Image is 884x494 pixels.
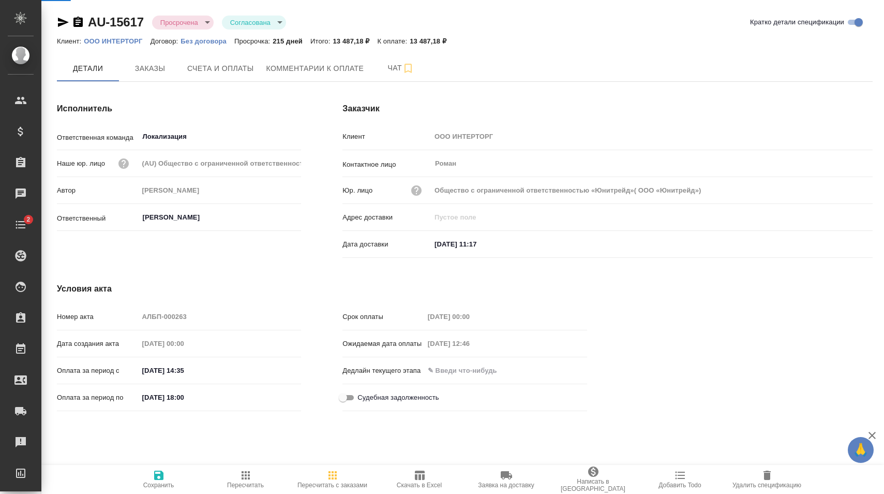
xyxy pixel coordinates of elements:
[187,62,254,75] span: Счета и оплаты
[342,132,431,142] p: Клиент
[57,393,138,403] p: Оплата за период по
[424,363,515,378] input: ✎ Введи что-нибудь
[152,16,214,30] div: Просрочена
[57,16,69,28] button: Скопировать ссылку для ЯМессенджера
[57,283,587,295] h4: Условия акта
[333,37,377,45] p: 13 487,18 ₽
[181,36,234,45] a: Без договора
[157,18,201,27] button: Просрочена
[125,62,175,75] span: Заказы
[57,339,138,349] p: Дата создания акта
[57,103,301,115] h4: Исполнитель
[342,212,431,223] p: Адрес доставки
[342,159,431,170] p: Контактное лицо
[848,437,874,463] button: 🙏
[342,185,372,196] p: Юр. лицо
[138,390,229,405] input: ✎ Введи что-нибудь
[295,216,297,219] button: Open
[3,212,39,238] a: 2
[376,62,426,75] span: Чат
[138,183,301,198] input: Пустое поле
[57,185,138,196] p: Автор
[424,336,515,351] input: Пустое поле
[410,37,454,45] p: 13 487,18 ₽
[84,37,150,45] p: ООО ИНТЕРТОРГ
[63,62,113,75] span: Детали
[151,37,181,45] p: Договор:
[57,366,138,376] p: Оплата за период с
[227,18,274,27] button: Согласована
[431,129,873,144] input: Пустое поле
[431,183,873,198] input: Пустое поле
[72,16,84,28] button: Скопировать ссылку
[57,312,138,322] p: Номер акта
[266,62,364,75] span: Комментарии к оплате
[57,37,84,45] p: Клиент:
[138,156,301,171] input: Пустое поле
[310,37,333,45] p: Итого:
[377,37,410,45] p: К оплате:
[852,439,870,461] span: 🙏
[88,15,144,29] a: AU-15617
[431,237,521,252] input: ✎ Введи что-нибудь
[138,363,229,378] input: ✎ Введи что-нибудь
[402,62,414,75] svg: Подписаться
[138,309,301,324] input: Пустое поле
[222,16,286,30] div: Просрочена
[431,210,873,225] input: Пустое поле
[20,214,36,225] span: 2
[750,17,844,27] span: Кратко детали спецификации
[357,393,439,403] span: Судебная задолженность
[181,37,234,45] p: Без договора
[342,312,424,322] p: Срок оплаты
[273,37,310,45] p: 215 дней
[234,37,273,45] p: Просрочка:
[57,213,138,224] p: Ответственный
[57,133,138,143] p: Ответственная команда
[342,239,431,250] p: Дата доставки
[342,339,424,349] p: Ожидаемая дата оплаты
[84,36,150,45] a: ООО ИНТЕРТОРГ
[342,366,424,376] p: Дедлайн текущего этапа
[138,336,229,351] input: Пустое поле
[57,158,105,169] p: Наше юр. лицо
[342,103,873,115] h4: Заказчик
[424,309,515,324] input: Пустое поле
[295,136,297,138] button: Open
